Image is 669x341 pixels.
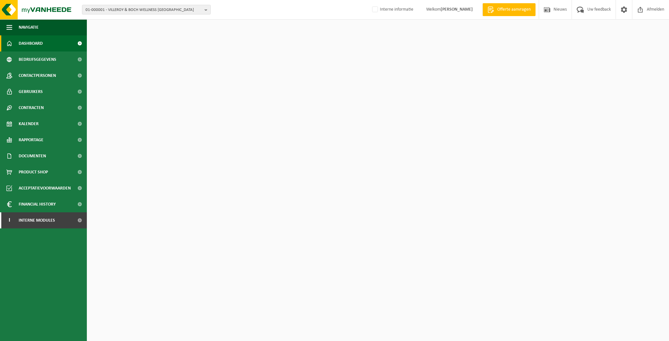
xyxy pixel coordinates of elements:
strong: [PERSON_NAME] [441,7,473,12]
span: Contactpersonen [19,68,56,84]
span: Dashboard [19,35,43,51]
span: Bedrijfsgegevens [19,51,56,68]
span: I [6,212,12,228]
span: Navigatie [19,19,39,35]
span: Interne modules [19,212,55,228]
span: Rapportage [19,132,43,148]
span: Offerte aanvragen [496,6,532,13]
span: Gebruikers [19,84,43,100]
span: Acceptatievoorwaarden [19,180,71,196]
label: Interne informatie [371,5,413,14]
a: Offerte aanvragen [482,3,536,16]
span: Financial History [19,196,56,212]
span: Documenten [19,148,46,164]
span: Contracten [19,100,44,116]
button: 01-000001 - VILLEROY & BOCH WELLNESS [GEOGRAPHIC_DATA] [82,5,211,14]
span: 01-000001 - VILLEROY & BOCH WELLNESS [GEOGRAPHIC_DATA] [86,5,202,15]
span: Product Shop [19,164,48,180]
span: Kalender [19,116,39,132]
